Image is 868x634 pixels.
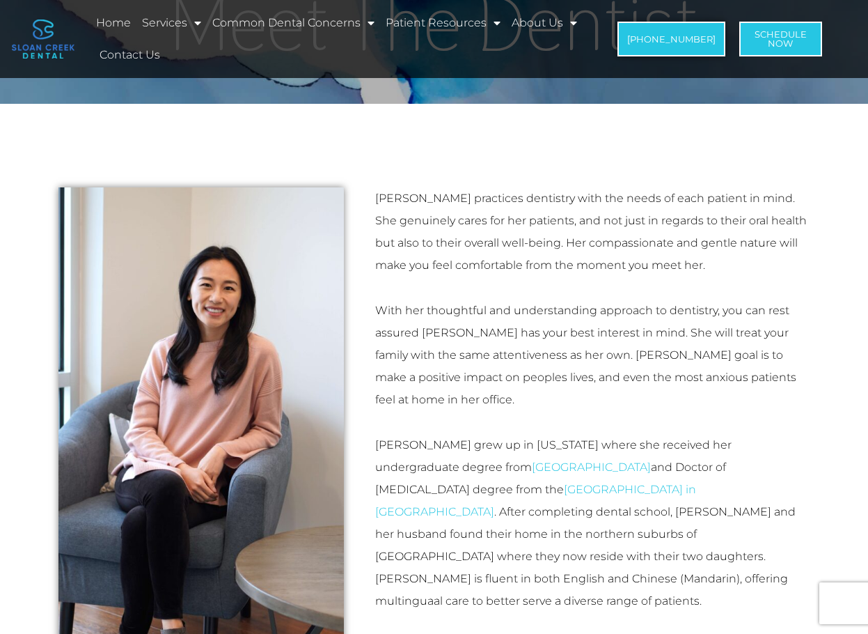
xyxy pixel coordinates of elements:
[510,7,579,39] a: About Us
[532,461,651,474] a: [GEOGRAPHIC_DATA]
[375,300,810,411] p: With her thoughtful and understanding approach to dentistry, you can rest assured [PERSON_NAME] h...
[755,30,807,48] span: Schedule Now
[97,39,162,71] a: Contact Us
[94,7,133,39] a: Home
[140,7,203,39] a: Services
[210,7,377,39] a: Common Dental Concerns
[375,434,810,612] p: [PERSON_NAME] grew up in [US_STATE] where she received her undergraduate degree from and Doctor o...
[12,20,74,59] img: logo
[617,22,725,56] a: [PHONE_NUMBER]
[375,187,810,277] p: [PERSON_NAME] practices dentistry with the needs of each patient in mind. She genuinely cares for...
[627,35,716,44] span: [PHONE_NUMBER]
[94,7,595,71] nav: Menu
[739,22,822,56] a: ScheduleNow
[384,7,503,39] a: Patient Resources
